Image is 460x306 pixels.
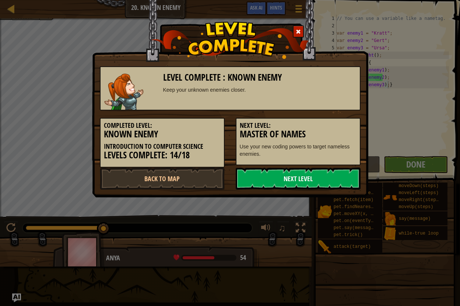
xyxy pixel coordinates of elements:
h5: Completed Level: [104,122,221,129]
a: Next Level [236,168,361,190]
div: Keep your unknown enemies closer. [163,86,357,94]
a: Back to Map [100,168,225,190]
p: Use your new coding powers to target nameless enemies. [240,143,357,158]
h3: Level Complete : Known Enemy [163,73,357,82]
h5: Introduction to Computer Science [104,143,221,150]
img: captain.png [104,74,144,110]
h3: Known Enemy [104,129,221,139]
h3: Levels Complete: 14/18 [104,150,221,160]
h3: Master of Names [240,129,357,139]
h5: Next Level: [240,122,357,129]
img: level_complete.png [151,22,309,59]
